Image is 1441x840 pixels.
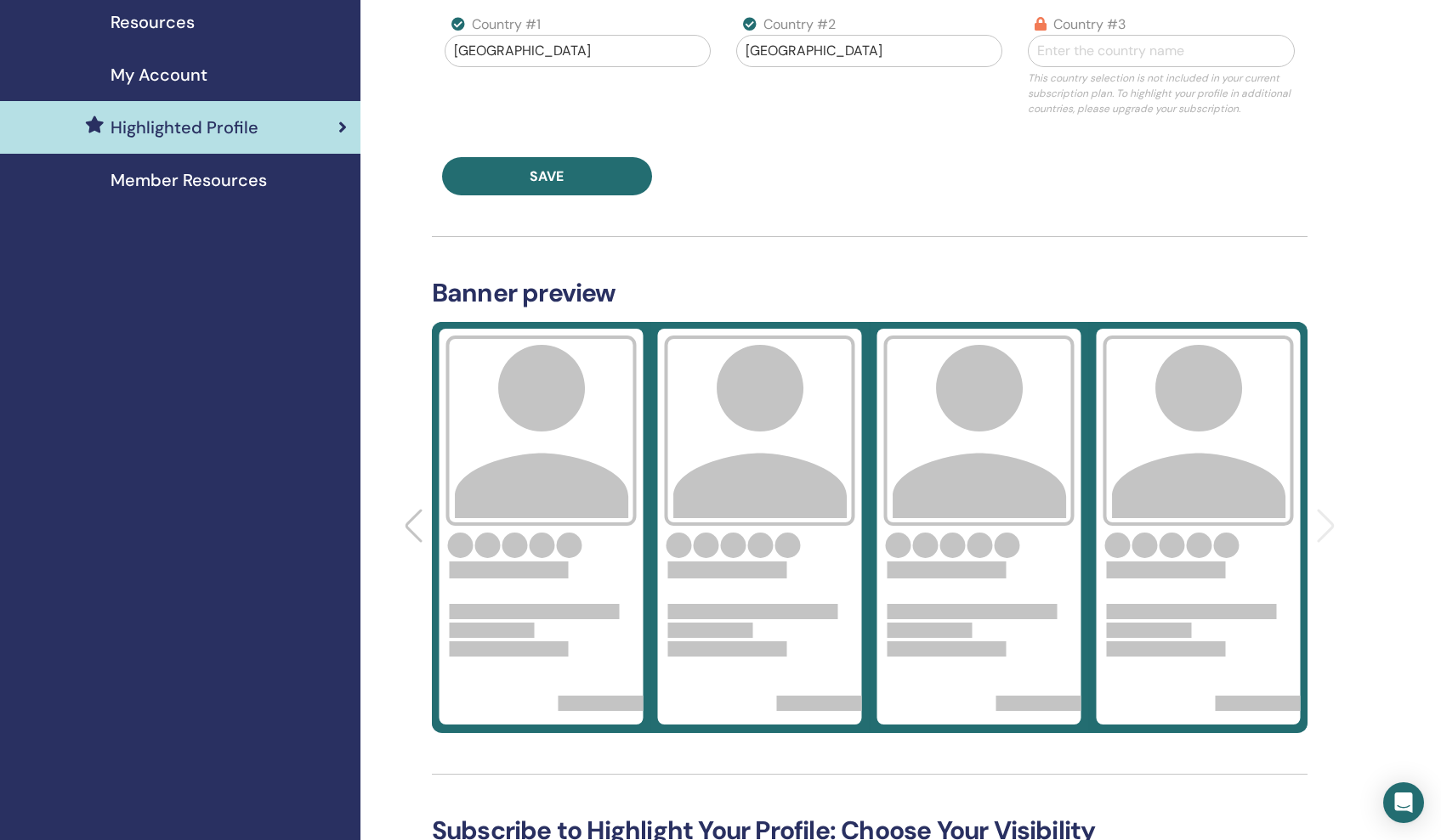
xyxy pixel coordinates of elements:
span: Highlighted Profile [111,115,258,140]
span: My Account [111,62,207,87]
label: country #1 [472,14,541,35]
h3: Banner preview [432,278,1308,308]
img: user-dummy-placeholder.svg [445,335,636,526]
img: user-dummy-placeholder.svg [1103,335,1293,526]
button: Save [442,157,652,195]
span: Member Resources [111,167,267,193]
div: Open Intercom Messenger [1383,782,1424,823]
p: This country selection is not included in your current subscription plan. To highlight your profi... [1028,70,1294,116]
label: country #3 [1053,14,1126,35]
img: user-dummy-placeholder.svg [884,335,1075,526]
span: Resources [111,9,195,35]
img: user-dummy-placeholder.svg [665,335,855,526]
span: Save [530,167,564,185]
label: country #2 [763,14,836,35]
